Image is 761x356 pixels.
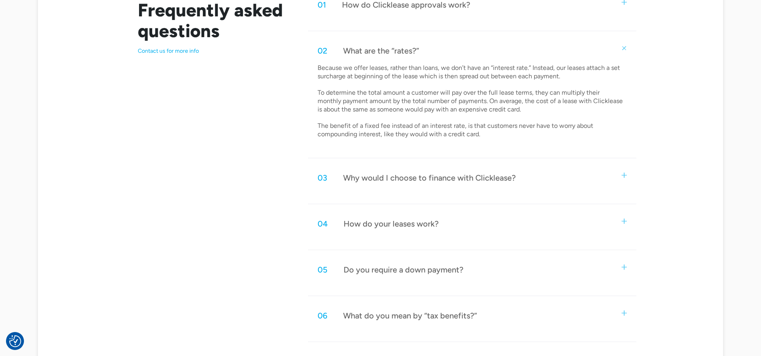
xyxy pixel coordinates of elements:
div: Do you require a down payment? [344,265,463,275]
img: small plus [622,265,627,270]
img: small plus [622,310,627,316]
img: small plus [622,173,627,178]
div: 03 [318,173,327,183]
div: 04 [318,219,328,229]
img: Revisit consent button [9,335,21,347]
img: small plus [622,219,627,224]
p: Because we offer leases, rather than loans, we don’t have an “interest rate.” Instead, our leases... [318,64,624,139]
div: 05 [318,265,328,275]
div: What are the “rates?” [343,46,419,56]
button: Consent Preferences [9,335,21,347]
div: Why would I choose to finance with Clicklease? [343,173,516,183]
div: 02 [318,46,327,56]
img: small plus [620,44,628,52]
p: Contact us for more info [138,48,289,55]
div: What do you mean by “tax benefits?” [343,310,477,321]
div: How do your leases work? [344,219,439,229]
div: 06 [318,310,327,321]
